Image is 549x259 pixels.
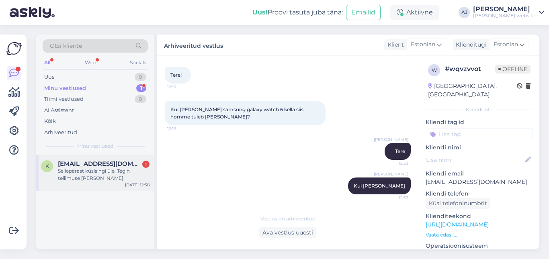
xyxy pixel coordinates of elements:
[426,231,533,239] p: Vaata edasi ...
[445,64,495,74] div: # wqvzvvot
[426,212,533,220] p: Klienditeekond
[83,57,97,68] div: Web
[426,143,533,152] p: Kliendi nimi
[135,95,146,103] div: 0
[50,42,82,50] span: Otsi kliente
[252,8,268,16] b: Uus!
[170,72,182,78] span: Tere!
[495,65,531,73] span: Offline
[473,6,544,19] a: [PERSON_NAME][PERSON_NAME] website
[374,171,408,177] span: [PERSON_NAME]
[473,6,535,12] div: [PERSON_NAME]
[259,227,316,238] div: Ava vestlus uuesti
[384,41,404,49] div: Klient
[354,183,405,189] span: Kui [PERSON_NAME]
[44,117,56,125] div: Kõik
[77,143,113,150] span: Minu vestlused
[44,73,54,81] div: Uus
[428,82,517,99] div: [GEOGRAPHIC_DATA], [GEOGRAPHIC_DATA]
[426,169,533,178] p: Kliendi email
[426,118,533,126] p: Kliendi tag'id
[426,242,533,250] p: Operatsioonisüsteem
[453,41,487,49] div: Klienditugi
[44,128,77,137] div: Arhiveeritud
[260,215,315,222] span: Vestlus on arhiveeritud
[45,163,49,169] span: k
[164,39,223,50] label: Arhiveeritud vestlus
[44,106,74,114] div: AI Assistent
[378,195,408,201] span: 12:33
[395,148,405,154] span: Tere
[426,221,489,228] a: [URL][DOMAIN_NAME]
[128,57,148,68] div: Socials
[426,190,533,198] p: Kliendi telefon
[390,5,439,20] div: Aktiivne
[252,8,343,17] div: Proovi tasuta juba täna:
[494,40,518,49] span: Estonian
[44,95,84,103] div: Tiimi vestlused
[459,7,470,18] div: AJ
[43,57,52,68] div: All
[411,40,435,49] span: Estonian
[167,84,197,90] span: 12:15
[135,73,146,81] div: 0
[58,167,150,182] div: Sellepärast küsisingi üle. Tegin tellimuse [PERSON_NAME]
[346,5,381,20] button: Emailid
[426,128,533,140] input: Lisa tag
[378,160,408,166] span: 12:33
[426,155,524,164] input: Lisa nimi
[426,198,490,209] div: Küsi telefoninumbrit
[125,182,150,188] div: [DATE] 12:38
[473,12,535,19] div: [PERSON_NAME] website
[426,106,533,113] div: Kliendi info
[432,67,437,73] span: w
[58,160,141,167] span: k.ulp@outlook.com
[167,126,197,132] span: 12:16
[426,178,533,186] p: [EMAIL_ADDRESS][DOMAIN_NAME]
[374,137,408,143] span: [PERSON_NAME]
[44,84,86,92] div: Minu vestlused
[6,41,22,56] img: Askly Logo
[170,106,305,120] span: Kui [PERSON_NAME] samsung galaxy watch 6 kella siis homme tuleb [PERSON_NAME]?
[136,84,146,92] div: 1
[142,161,150,168] div: 1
